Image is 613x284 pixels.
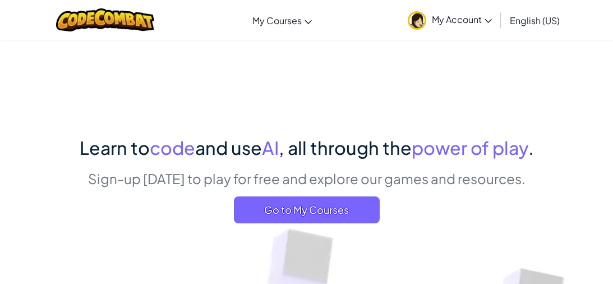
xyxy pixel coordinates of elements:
span: My Courses [252,15,302,26]
span: , all through the [279,136,412,159]
p: Sign-up [DATE] to play for free and explore our games and resources. [80,169,534,188]
span: power of play [412,136,528,159]
span: code [150,136,195,159]
img: avatar [408,11,426,30]
span: My Account [432,13,492,25]
span: AI [262,136,279,159]
a: My Account [402,2,497,38]
a: My Courses [247,5,317,35]
a: English (US) [504,5,565,35]
img: CodeCombat logo [56,8,154,31]
a: Go to My Courses [234,196,380,223]
span: Learn to [80,136,150,159]
span: . [528,136,534,159]
span: English (US) [510,15,560,26]
span: and use [195,136,262,159]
